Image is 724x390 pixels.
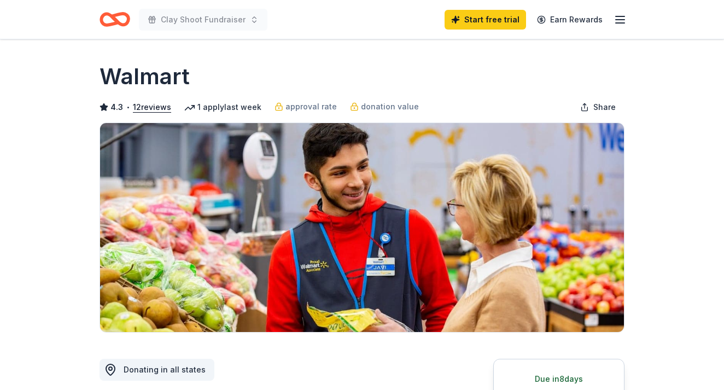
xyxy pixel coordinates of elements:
[571,96,624,118] button: Share
[126,103,130,112] span: •
[100,61,190,92] h1: Walmart
[445,10,526,30] a: Start free trial
[350,100,419,113] a: donation value
[100,7,130,32] a: Home
[161,13,246,26] span: Clay Shoot Fundraiser
[133,101,171,114] button: 12reviews
[507,372,611,386] div: Due in 8 days
[593,101,616,114] span: Share
[139,9,267,31] button: Clay Shoot Fundraiser
[100,123,624,332] img: Image for Walmart
[184,101,261,114] div: 1 apply last week
[285,100,337,113] span: approval rate
[275,100,337,113] a: approval rate
[124,365,206,374] span: Donating in all states
[530,10,609,30] a: Earn Rewards
[110,101,123,114] span: 4.3
[361,100,419,113] span: donation value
